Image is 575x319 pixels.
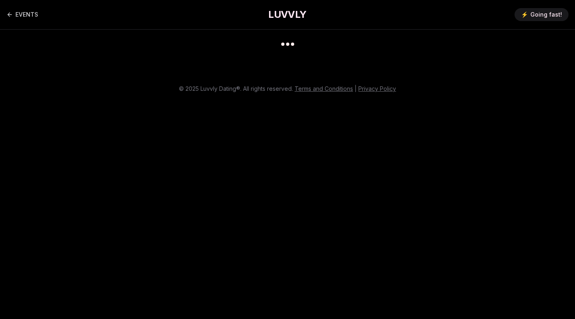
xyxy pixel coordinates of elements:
span: | [355,85,357,92]
span: Going fast! [530,11,562,19]
a: Privacy Policy [358,85,396,92]
a: LUVVLY [268,8,306,21]
span: ⚡️ [521,11,528,19]
a: Back to events [6,6,38,23]
a: Terms and Conditions [295,85,353,92]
